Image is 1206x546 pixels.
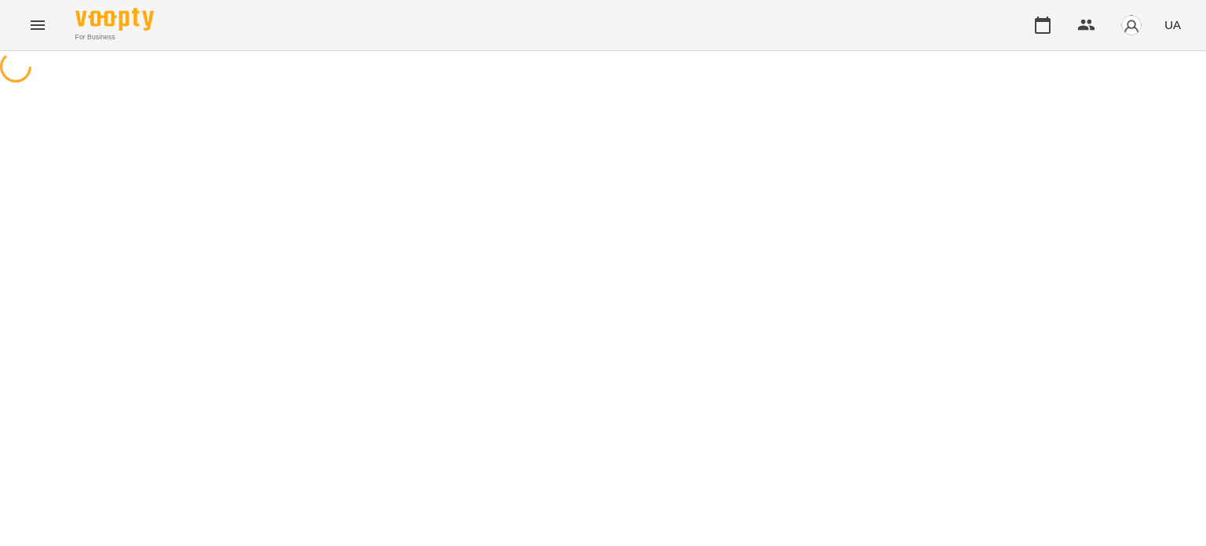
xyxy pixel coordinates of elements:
[1120,14,1142,36] img: avatar_s.png
[75,8,154,31] img: Voopty Logo
[75,32,154,42] span: For Business
[19,6,57,44] button: Menu
[1164,16,1181,33] span: UA
[1158,10,1187,39] button: UA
